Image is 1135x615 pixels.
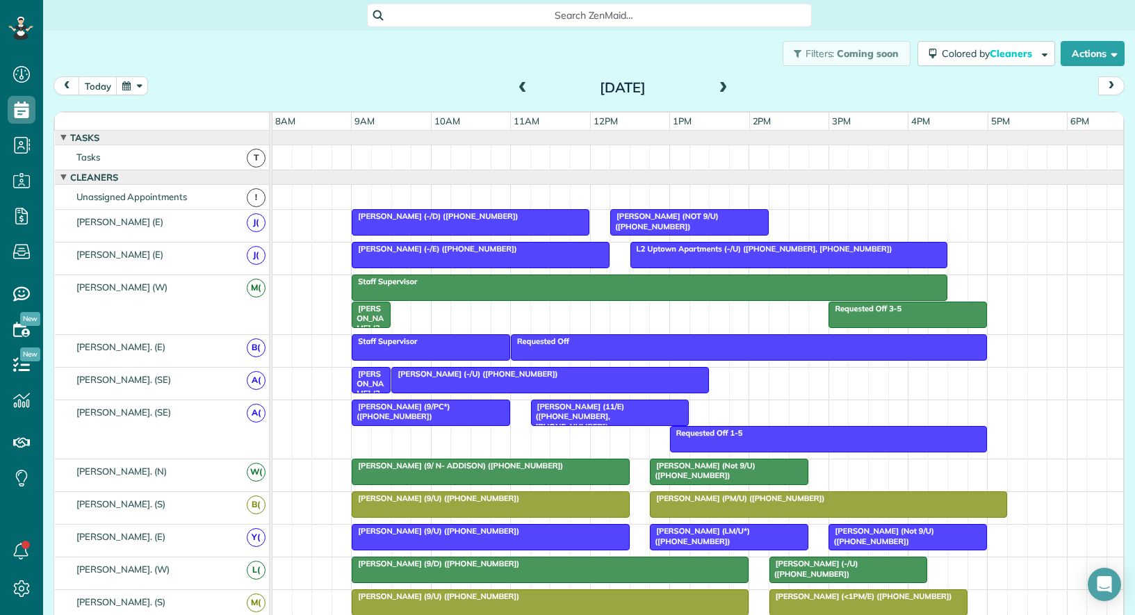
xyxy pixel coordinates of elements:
[247,528,266,547] span: Y(
[74,531,168,542] span: [PERSON_NAME]. (E)
[247,246,266,265] span: J(
[74,498,168,509] span: [PERSON_NAME]. (S)
[942,47,1037,60] span: Colored by
[74,341,168,352] span: [PERSON_NAME]. (E)
[829,115,854,126] span: 3pm
[1061,41,1125,66] button: Actions
[828,526,933,546] span: [PERSON_NAME] (Not 9/U) ([PHONE_NUMBER])
[610,211,719,231] span: [PERSON_NAME] (NOT 9/U) ([PHONE_NUMBER])
[1098,76,1125,95] button: next
[591,115,621,126] span: 12pm
[74,407,174,418] span: [PERSON_NAME]. (SE)
[74,466,170,477] span: [PERSON_NAME]. (N)
[750,115,774,126] span: 2pm
[74,564,172,575] span: [PERSON_NAME]. (W)
[247,338,266,357] span: B(
[669,428,744,438] span: Requested Off 1-5
[351,336,418,346] span: Staff Supervisor
[79,76,117,95] button: today
[247,404,266,423] span: A(
[988,115,1013,126] span: 5pm
[74,374,174,385] span: [PERSON_NAME]. (SE)
[352,115,377,126] span: 9am
[351,369,385,438] span: [PERSON_NAME] (2-3/U) ([PHONE_NUMBER])
[769,559,858,578] span: [PERSON_NAME] (-/U) ([PHONE_NUMBER])
[247,213,266,232] span: J(
[74,596,168,607] span: [PERSON_NAME]. (S)
[351,526,520,536] span: [PERSON_NAME] (9/U) ([PHONE_NUMBER])
[351,461,564,470] span: [PERSON_NAME] (9/ N- ADDISON) ([PHONE_NUMBER])
[20,347,40,361] span: New
[351,211,518,221] span: [PERSON_NAME] (-/D) ([PHONE_NUMBER])
[908,115,933,126] span: 4pm
[247,149,266,167] span: T
[74,151,103,163] span: Tasks
[1068,115,1092,126] span: 6pm
[806,47,835,60] span: Filters:
[67,132,102,143] span: Tasks
[351,559,520,568] span: [PERSON_NAME] (9/D) ([PHONE_NUMBER])
[917,41,1055,66] button: Colored byCleaners
[837,47,899,60] span: Coming soon
[828,304,902,313] span: Requested Off 3-5
[67,172,121,183] span: Cleaners
[272,115,298,126] span: 8am
[1088,568,1121,601] div: Open Intercom Messenger
[74,281,170,293] span: [PERSON_NAME] (W)
[649,461,755,480] span: [PERSON_NAME] (Not 9/U) ([PHONE_NUMBER])
[351,304,385,373] span: [PERSON_NAME] (2-3/U) ([PHONE_NUMBER])
[391,369,558,379] span: [PERSON_NAME] (-/U) ([PHONE_NUMBER])
[247,463,266,482] span: W(
[351,493,520,503] span: [PERSON_NAME] (9/U) ([PHONE_NUMBER])
[74,249,166,260] span: [PERSON_NAME] (E)
[530,402,625,432] span: [PERSON_NAME] (11/E) ([PHONE_NUMBER], [PHONE_NUMBER])
[247,188,266,207] span: !
[54,76,80,95] button: prev
[432,115,463,126] span: 10am
[74,191,190,202] span: Unassigned Appointments
[351,244,518,254] span: [PERSON_NAME] (-/E) ([PHONE_NUMBER])
[247,279,266,297] span: M(
[247,593,266,612] span: M(
[649,526,750,546] span: [PERSON_NAME] (LM/U*) ([PHONE_NUMBER])
[351,402,450,421] span: [PERSON_NAME] (9/PC*) ([PHONE_NUMBER])
[769,591,953,601] span: [PERSON_NAME] (<1PM/E) ([PHONE_NUMBER])
[247,495,266,514] span: B(
[649,493,825,503] span: [PERSON_NAME] (PM/U) ([PHONE_NUMBER])
[247,371,266,390] span: A(
[74,216,166,227] span: [PERSON_NAME] (E)
[247,561,266,580] span: L(
[510,336,570,346] span: Requested Off
[536,80,710,95] h2: [DATE]
[990,47,1034,60] span: Cleaners
[351,591,520,601] span: [PERSON_NAME] (9/U) ([PHONE_NUMBER])
[20,312,40,326] span: New
[630,244,893,254] span: L2 Uptown Apartments (-/U) ([PHONE_NUMBER], [PHONE_NUMBER])
[670,115,694,126] span: 1pm
[511,115,542,126] span: 11am
[351,277,418,286] span: Staff Supervisor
